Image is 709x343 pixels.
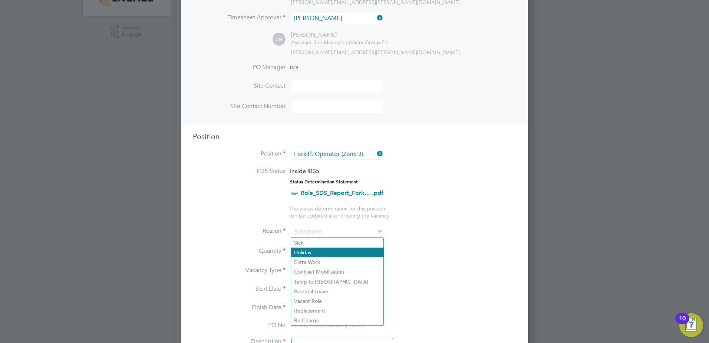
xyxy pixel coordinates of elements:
li: Contract Mobilisation [291,267,383,277]
span: Assistant Site Manager at [291,39,350,46]
label: PO No [193,321,286,329]
li: Sick [291,238,383,248]
label: Reason [193,227,286,235]
li: Re-Charge [291,316,383,325]
label: Site Contact [193,82,286,90]
button: Open Resource Center, 10 new notifications [679,313,703,337]
label: Finish Date [193,304,286,311]
label: Position [193,150,286,158]
label: Vacancy Type [193,267,286,274]
li: Extra Work [291,257,383,267]
li: Holiday [291,248,383,257]
input: Select one [291,226,383,238]
span: Please select vacancy dates [291,321,364,329]
span: JN [273,33,286,46]
a: Role_SDS_Report_Fork... .pdf [301,189,383,196]
input: Search for... [291,149,383,160]
label: Quantity [193,247,286,255]
h3: Position [193,132,516,141]
input: Search for... [291,13,383,24]
div: [PERSON_NAME] [291,31,388,39]
div: Vistry Group Plc [291,39,388,46]
span: The status determination for this position can be updated after creating the vacancy [289,205,389,219]
span: n/a [290,63,299,71]
label: PO Manager [193,63,286,71]
strong: Status Determination Statement [290,179,358,184]
label: Timesheet Approver [193,14,286,22]
label: Site Contact Number [193,102,286,110]
li: Temp to [GEOGRAPHIC_DATA] [291,277,383,287]
li: Parental Leave [291,287,383,296]
div: 10 [679,318,686,328]
span: [PERSON_NAME][EMAIL_ADDRESS][PERSON_NAME][DOMAIN_NAME] [291,49,460,56]
label: IR35 Status [193,167,286,175]
li: Replacement [291,306,383,316]
li: Vacant Role [291,296,383,306]
label: Start Date [193,285,286,293]
span: Inside IR35 [290,167,319,174]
